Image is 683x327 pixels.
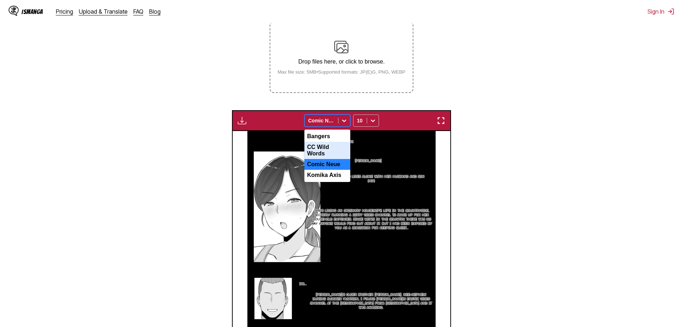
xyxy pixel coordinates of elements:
[149,8,161,15] a: Blog
[272,69,411,75] small: Max file size: 5MB • Supported formats: JP(E)G, PNG, WEBP
[311,173,432,184] p: A housewife who lives alone with her husband and son （40）
[9,6,56,17] a: IsManga LogoIsManga
[133,8,143,15] a: FAQ
[304,170,350,181] div: Komika Axis
[298,280,308,288] p: I'm...
[304,142,350,159] div: CC Wild Words
[354,157,383,164] p: [PERSON_NAME]
[304,159,350,170] div: Comic Neue
[648,8,674,15] button: Sign In
[308,207,435,232] p: She's living an ordinary housewife life in the countryside, secretly running a dirty video channe...
[238,116,246,125] img: Download translated images
[437,116,445,125] img: Enter fullscreen
[22,8,43,15] div: IsManga
[79,8,128,15] a: Upload & Translate
[272,59,411,65] p: Drop files here, or click to browse.
[667,8,674,15] img: Sign out
[304,131,350,142] div: Bangers
[307,291,435,311] p: [PERSON_NAME]'s older brother [PERSON_NAME]. Nee-nephew. During summer vacation, I found [PERSON_...
[56,8,73,15] a: Pricing
[9,6,19,16] img: IsManga Logo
